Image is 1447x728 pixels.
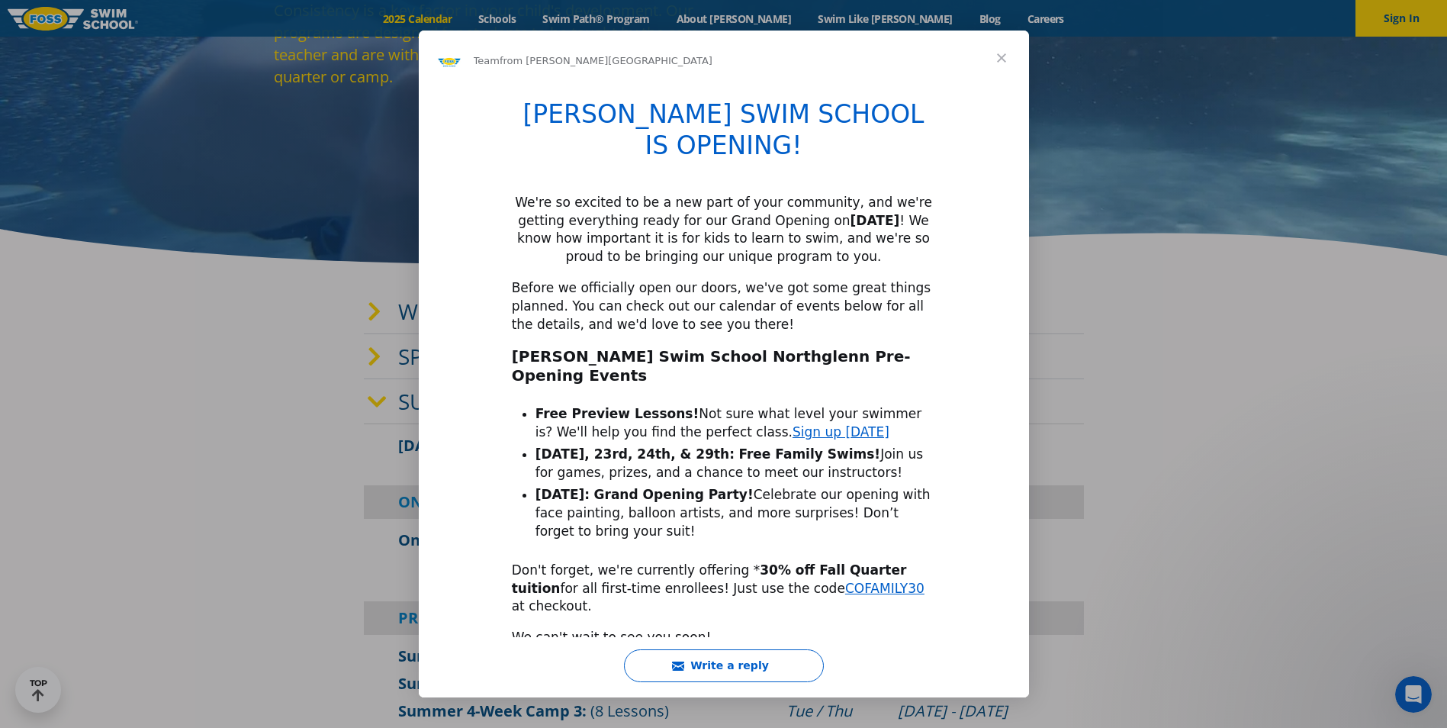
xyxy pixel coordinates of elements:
[845,581,924,596] a: COFAMILY30
[512,562,907,596] b: 30% off Fall Quarter tuition
[512,194,936,266] div: We're so excited to be a new part of your community, and we're getting everything ready for our G...
[535,406,699,421] b: Free Preview Lessons!
[535,486,936,541] li: Celebrate our opening with face painting, balloon artists, and more surprises! Don’t forget to br...
[512,562,936,616] div: Don't forget, we're currently offering * for all first-time enrollees! Just use the code at check...
[512,279,936,333] div: Before we officially open our doors, we've got some great things planned. You can check out our c...
[474,55,500,66] span: Team
[500,55,712,66] span: from [PERSON_NAME][GEOGRAPHIC_DATA]
[974,31,1029,85] span: Close
[594,487,754,502] b: Grand Opening Party!
[738,446,880,462] b: Free Family Swims!
[851,213,900,228] b: [DATE]
[512,629,936,647] div: We can't wait to see you soon!
[535,405,936,442] li: Not sure what level your swimmer is? We'll help you find the perfect class.
[512,99,936,171] h1: [PERSON_NAME] SWIM SCHOOL IS OPENING!
[624,649,824,682] button: Write a reply
[535,446,936,482] li: Join us for games, prizes, and a chance to meet our instructors!
[437,49,461,73] img: Profile image for Team
[512,347,911,385] b: [PERSON_NAME] Swim School Northglenn Pre-Opening Events
[535,487,590,502] b: [DATE]:
[793,424,889,440] a: Sign up [DATE]
[535,446,735,462] b: [DATE], 23rd, 24th, & 29th:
